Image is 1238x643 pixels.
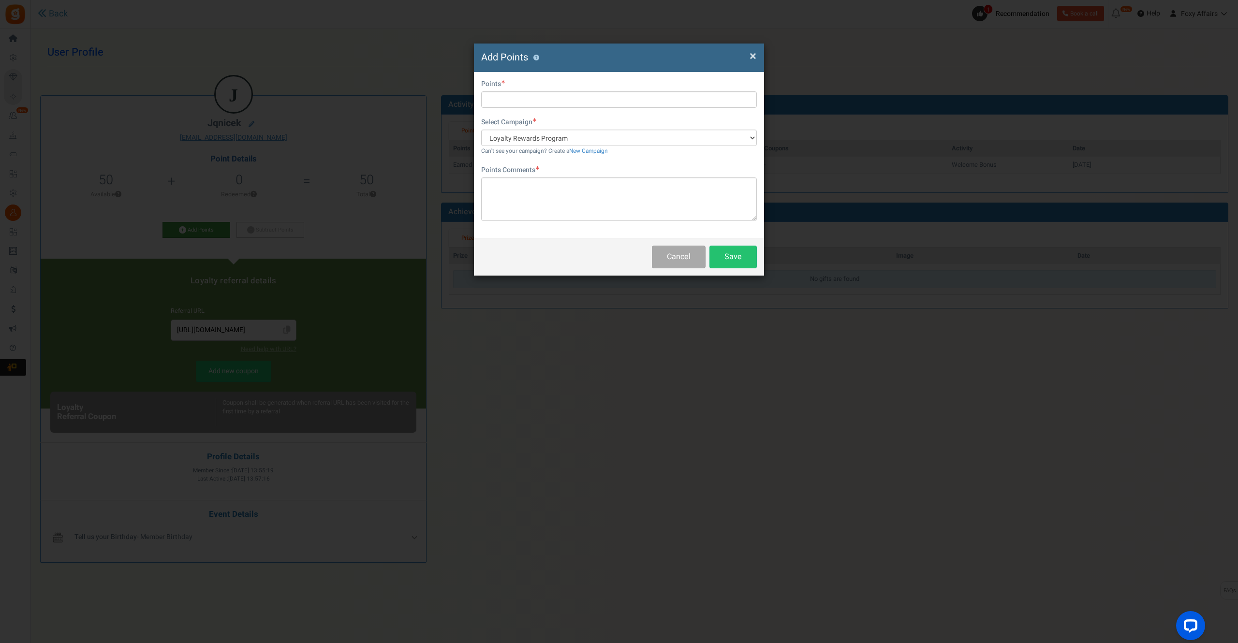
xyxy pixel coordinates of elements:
[481,79,505,89] label: Points
[481,50,528,64] span: Add Points
[709,246,757,268] button: Save
[533,55,539,61] button: ?
[481,117,536,127] label: Select Campaign
[481,165,539,175] label: Points Comments
[481,147,608,155] small: Can't see your campaign? Create a
[750,47,756,65] span: ×
[569,147,608,155] a: New Campaign
[652,246,706,268] button: Cancel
